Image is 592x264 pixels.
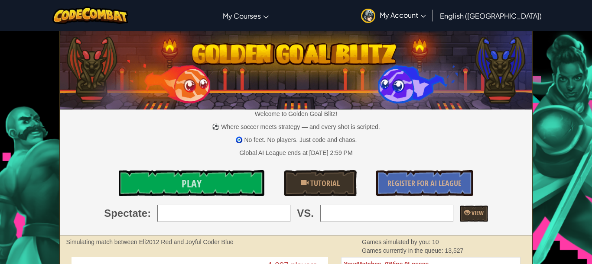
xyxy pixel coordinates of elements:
[104,206,147,221] span: Spectate
[284,170,357,196] a: Tutorial
[60,109,533,118] p: Welcome to Golden Goal Blitz!
[361,9,375,23] img: avatar
[218,4,273,27] a: My Courses
[297,206,314,221] span: VS.
[60,27,533,109] img: Golden Goal
[66,238,234,245] strong: Simulating match between Eli2012 Red and Joyful Coder Blue
[60,122,533,131] p: ⚽ Where soccer meets strategy — and every shot is scripted.
[147,206,151,221] span: :
[440,11,542,20] span: English ([GEOGRAPHIC_DATA])
[239,148,352,157] div: Global AI League ends at [DATE] 2:59 PM
[445,247,464,254] span: 13,527
[387,178,462,189] span: Register for AI League
[376,170,473,196] a: Register for AI League
[470,209,484,217] span: View
[436,4,546,27] a: English ([GEOGRAPHIC_DATA])
[60,135,533,144] p: 🧿 No feet. No players. Just code and chaos.
[362,238,432,245] span: Games simulated by you:
[223,11,261,20] span: My Courses
[309,178,340,189] span: Tutorial
[362,247,445,254] span: Games currently in the queue:
[380,10,426,19] span: My Account
[52,6,128,24] img: CodeCombat logo
[357,2,430,29] a: My Account
[432,238,439,245] span: 10
[182,177,202,190] span: Play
